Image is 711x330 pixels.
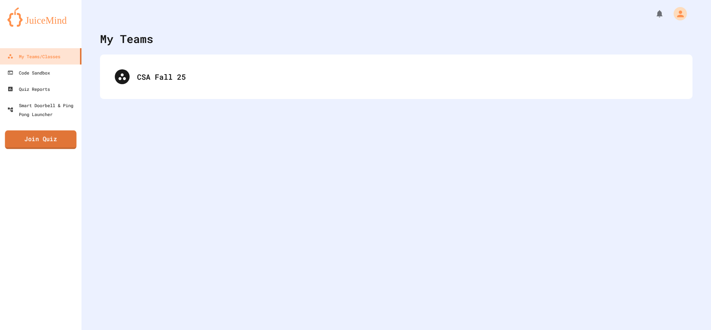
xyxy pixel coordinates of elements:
[107,62,685,92] div: CSA Fall 25
[137,71,678,82] div: CSA Fall 25
[7,7,74,27] img: logo-orange.svg
[7,52,60,61] div: My Teams/Classes
[7,68,50,77] div: Code Sandbox
[641,7,666,20] div: My Notifications
[7,101,79,119] div: Smart Doorbell & Ping Pong Launcher
[100,30,153,47] div: My Teams
[666,5,689,22] div: My Account
[5,131,76,149] a: Join Quiz
[7,85,50,93] div: Quiz Reports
